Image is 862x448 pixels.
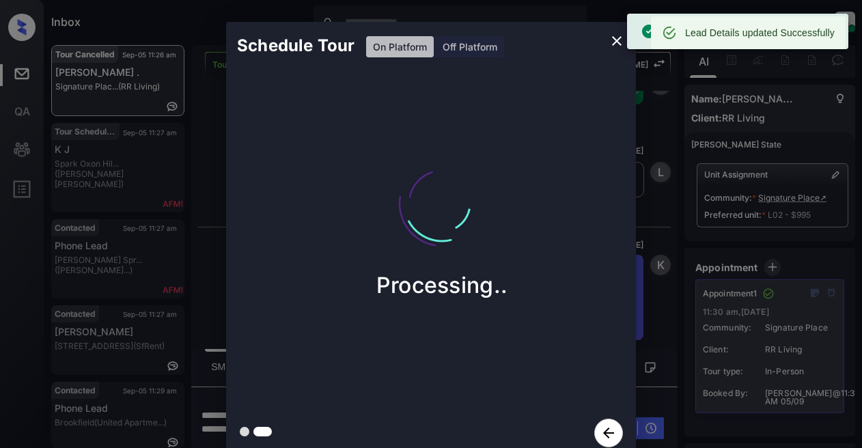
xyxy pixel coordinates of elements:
h2: Schedule Tour [226,22,365,70]
div: Tour with knock created successfully [641,18,807,45]
img: loading.aa47eedddbc51aad1905.gif [374,135,510,272]
div: Lead Details updated Successfully [685,20,835,45]
button: close [603,27,630,55]
p: Processing.. [376,272,508,298]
